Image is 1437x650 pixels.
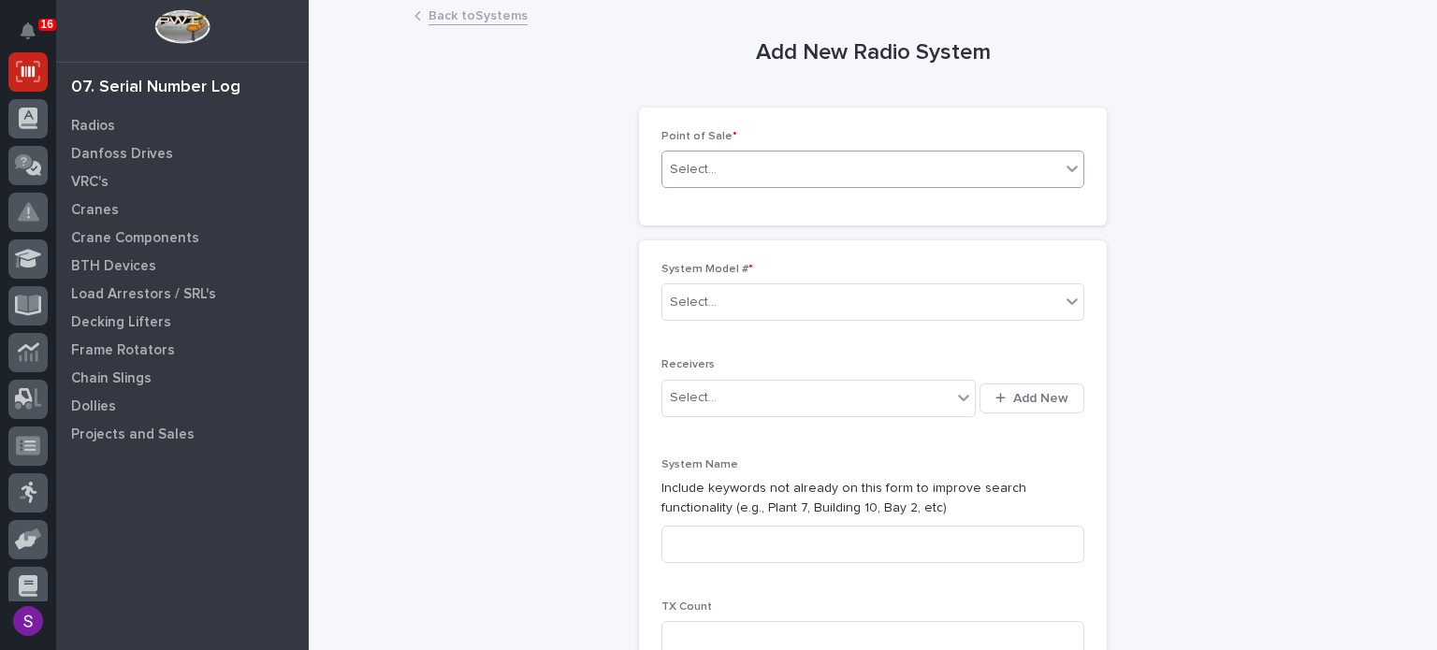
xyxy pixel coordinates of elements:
[670,160,717,180] div: Select...
[661,264,753,275] span: System Model #
[661,459,738,470] span: System Name
[56,139,309,167] a: Danfoss Drives
[71,174,109,191] p: VRC's
[56,111,309,139] a: Radios
[639,39,1107,66] h1: Add New Radio System
[670,293,717,312] div: Select...
[56,195,309,224] a: Cranes
[41,18,53,31] p: 16
[1013,390,1068,407] span: Add New
[71,78,240,98] div: 07. Serial Number Log
[71,342,175,359] p: Frame Rotators
[23,22,48,52] div: Notifications16
[661,601,712,613] span: TX Count
[661,131,737,142] span: Point of Sale
[71,202,119,219] p: Cranes
[661,359,715,370] span: Receivers
[71,118,115,135] p: Radios
[670,388,717,408] div: Select...
[56,364,309,392] a: Chain Slings
[71,258,156,275] p: BTH Devices
[71,426,195,443] p: Projects and Sales
[71,398,116,415] p: Dollies
[71,286,216,303] p: Load Arrestors / SRL's
[154,9,210,44] img: Workspace Logo
[56,167,309,195] a: VRC's
[56,280,309,308] a: Load Arrestors / SRL's
[8,11,48,51] button: Notifications
[56,224,309,252] a: Crane Components
[71,370,152,387] p: Chain Slings
[56,392,309,420] a: Dollies
[8,601,48,641] button: users-avatar
[980,383,1084,413] button: Add New
[428,4,528,25] a: Back toSystems
[661,479,1084,518] p: Include keywords not already on this form to improve search functionality (e.g., Plant 7, Buildin...
[56,420,309,448] a: Projects and Sales
[56,252,309,280] a: BTH Devices
[71,314,171,331] p: Decking Lifters
[56,336,309,364] a: Frame Rotators
[56,308,309,336] a: Decking Lifters
[71,146,173,163] p: Danfoss Drives
[71,230,199,247] p: Crane Components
